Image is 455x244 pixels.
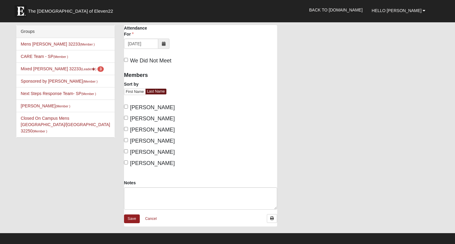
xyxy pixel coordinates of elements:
[130,58,172,64] span: We Did Not Meet
[367,3,430,18] a: Hello [PERSON_NAME]
[124,105,128,109] input: [PERSON_NAME]
[124,72,196,79] h4: Members
[21,79,98,84] a: Sponsored by [PERSON_NAME](Member )
[21,66,104,71] a: Mixed [PERSON_NAME] 32233(Leader) 3
[53,55,68,59] small: (Member )
[81,92,96,96] small: (Member )
[21,116,110,133] a: Closed On Campus Mens [GEOGRAPHIC_DATA]/[GEOGRAPHIC_DATA] 32250(Member )
[15,5,27,17] img: Eleven22 logo
[267,214,277,223] a: Print Attendance Roster
[33,129,47,133] small: (Member )
[124,58,128,62] input: We Did Not Meet
[130,116,175,122] span: [PERSON_NAME]
[372,8,422,13] span: Hello [PERSON_NAME]
[16,25,115,38] div: Groups
[11,2,133,17] a: The [DEMOGRAPHIC_DATA] of Eleven22
[130,127,175,133] span: [PERSON_NAME]
[141,214,161,223] a: Cancel
[124,81,139,87] label: Sort by
[124,214,140,223] a: Save
[130,160,175,166] span: [PERSON_NAME]
[21,54,68,59] a: CARE Team - SP(Member )
[81,67,97,71] small: (Leader )
[21,103,70,108] a: [PERSON_NAME](Member )
[56,104,70,108] small: (Member )
[124,116,128,120] input: [PERSON_NAME]
[83,80,97,83] small: (Member )
[97,66,104,72] span: number of pending members
[80,43,95,46] small: (Member )
[305,2,367,17] a: Back to [DOMAIN_NAME]
[130,149,175,155] span: [PERSON_NAME]
[124,180,136,186] label: Notes
[21,42,95,46] a: Mens [PERSON_NAME] 32233(Member )
[124,149,128,153] input: [PERSON_NAME]
[124,138,128,142] input: [PERSON_NAME]
[130,138,175,144] span: [PERSON_NAME]
[124,127,128,131] input: [PERSON_NAME]
[124,160,128,164] input: [PERSON_NAME]
[28,8,113,14] span: The [DEMOGRAPHIC_DATA] of Eleven22
[124,89,146,95] a: First Name
[124,25,155,37] label: Attendance For
[146,89,166,94] a: Last Name
[21,91,96,96] a: Next Steps Response Team- SP(Member )
[130,104,175,110] span: [PERSON_NAME]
